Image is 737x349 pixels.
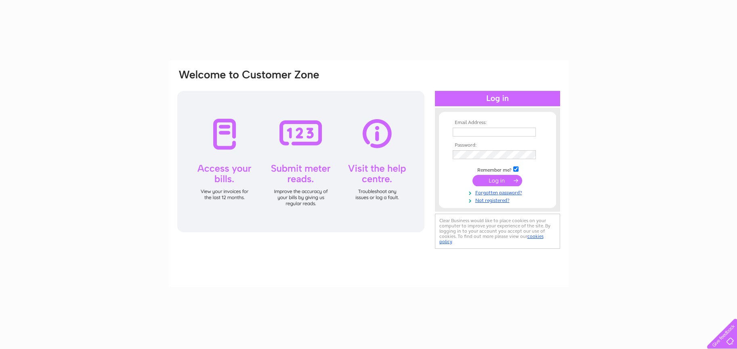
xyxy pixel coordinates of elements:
td: Remember me? [451,165,544,173]
a: Not registered? [453,196,544,204]
input: Submit [472,175,522,186]
a: Forgotten password? [453,188,544,196]
th: Password: [451,143,544,148]
div: Clear Business would like to place cookies on your computer to improve your experience of the sit... [435,214,560,249]
th: Email Address: [451,120,544,126]
a: cookies policy [439,233,544,244]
